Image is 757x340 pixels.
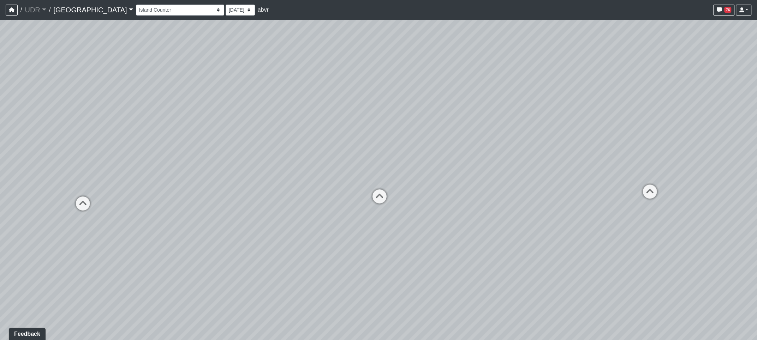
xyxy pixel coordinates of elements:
[18,3,25,17] span: /
[713,5,734,16] button: 76
[724,7,731,13] span: 76
[5,326,47,340] iframe: Ybug feedback widget
[258,7,269,13] span: abvr
[25,3,46,17] a: UDR
[53,3,133,17] a: [GEOGRAPHIC_DATA]
[46,3,53,17] span: /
